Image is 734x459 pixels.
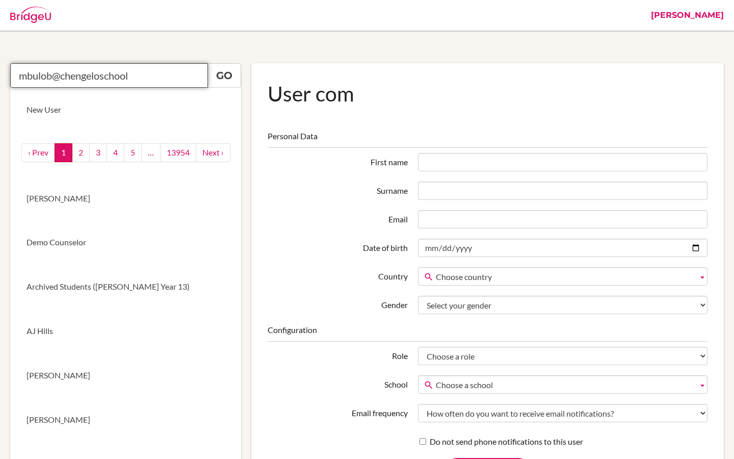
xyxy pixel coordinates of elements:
a: 3 [89,143,107,162]
a: Demo Counselor [10,220,241,265]
label: Role [263,347,412,362]
a: next [196,143,230,162]
input: Quicksearch user [10,63,208,88]
label: Email frequency [263,404,412,419]
span: Choose a school [436,376,694,394]
a: Archived Students ([PERSON_NAME] Year 13) [10,265,241,309]
a: 1 [55,143,72,162]
label: Do not send phone notifications to this user [420,436,583,448]
label: Country [263,267,412,283]
label: Surname [263,182,412,197]
a: New User [10,88,241,132]
a: AJ Hills [10,309,241,353]
span: Choose country [436,268,694,286]
a: 4 [107,143,124,162]
a: [PERSON_NAME] [10,176,241,221]
label: School [263,375,412,391]
a: 2 [72,143,90,162]
label: Date of birth [263,239,412,254]
label: First name [263,153,412,168]
legend: Configuration [268,324,707,342]
h1: User com [268,80,707,108]
input: Do not send phone notifications to this user [420,438,426,445]
legend: Personal Data [268,131,707,148]
a: … [141,143,161,162]
a: Go [207,63,241,88]
a: [PERSON_NAME] [10,353,241,398]
img: Bridge-U [10,7,51,23]
a: 5 [124,143,142,162]
a: 13954 [160,143,196,162]
label: Gender [263,296,412,311]
label: Email [263,210,412,225]
a: ‹ Prev [21,143,55,162]
a: [PERSON_NAME] [10,398,241,442]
